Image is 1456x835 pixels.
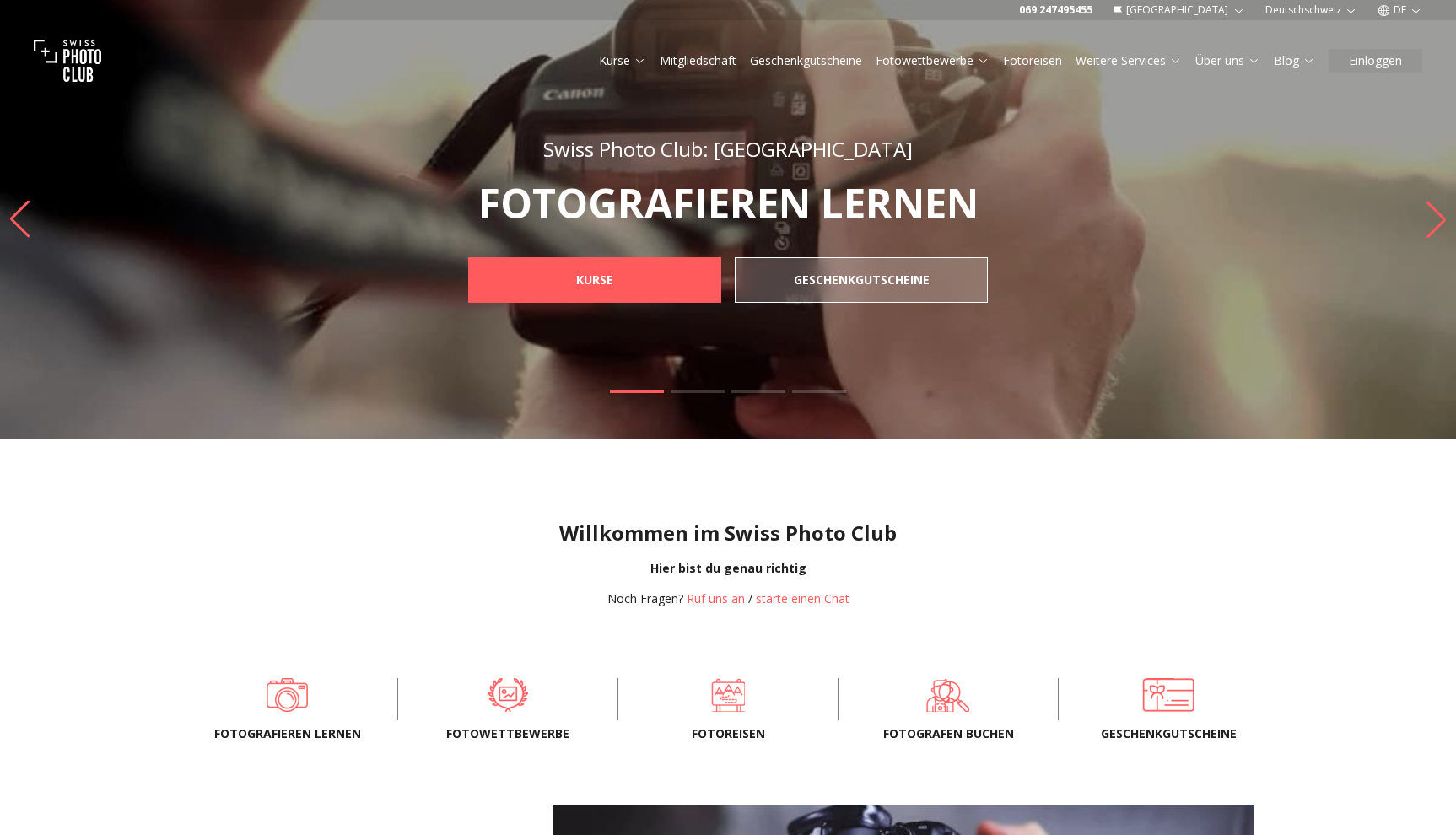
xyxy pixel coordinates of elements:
p: FOTOGRAFIEREN LERNEN [431,183,1025,224]
a: Fotoreisen [645,678,811,712]
div: / [607,590,849,607]
a: Fotowettbewerbe [425,678,590,712]
span: Geschenkgutscheine [1086,725,1251,742]
span: Swiss Photo Club: [GEOGRAPHIC_DATA] [543,135,913,163]
button: Einloggen [1329,49,1422,73]
a: Ruf uns an [687,590,745,606]
a: Über uns [1195,52,1260,69]
span: Fotowettbewerbe [425,725,590,742]
a: Mitgliedschaft [660,52,736,69]
button: Fotowettbewerbe [869,49,996,73]
span: Fotografieren lernen [205,725,370,742]
a: Fotowettbewerbe [876,52,990,69]
button: starte einen Chat [756,590,849,607]
a: Kurse [599,52,646,69]
a: GESCHENKGUTSCHEINE [735,257,988,303]
button: Blog [1267,49,1322,73]
a: 069 247495455 [1019,3,1092,17]
button: Fotoreisen [996,49,1069,73]
a: Geschenkgutscheine [750,52,862,69]
button: Kurse [592,49,653,73]
span: FOTOGRAFEN BUCHEN [866,725,1031,742]
button: Weitere Services [1069,49,1189,73]
span: Fotoreisen [645,725,811,742]
button: Über uns [1189,49,1267,73]
b: KURSE [576,272,613,288]
span: Noch Fragen? [607,590,683,606]
b: GESCHENKGUTSCHEINE [794,272,930,288]
h1: Willkommen im Swiss Photo Club [13,520,1443,547]
a: Weitere Services [1076,52,1182,69]
a: Fotografieren lernen [205,678,370,712]
a: FOTOGRAFEN BUCHEN [866,678,1031,712]
button: Geschenkgutscheine [743,49,869,73]
a: KURSE [468,257,721,303]
div: Hier bist du genau richtig [13,560,1443,577]
a: Blog [1274,52,1315,69]
a: Geschenkgutscheine [1086,678,1251,712]
a: Fotoreisen [1003,52,1062,69]
button: Mitgliedschaft [653,49,743,73]
img: Swiss photo club [34,27,101,94]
